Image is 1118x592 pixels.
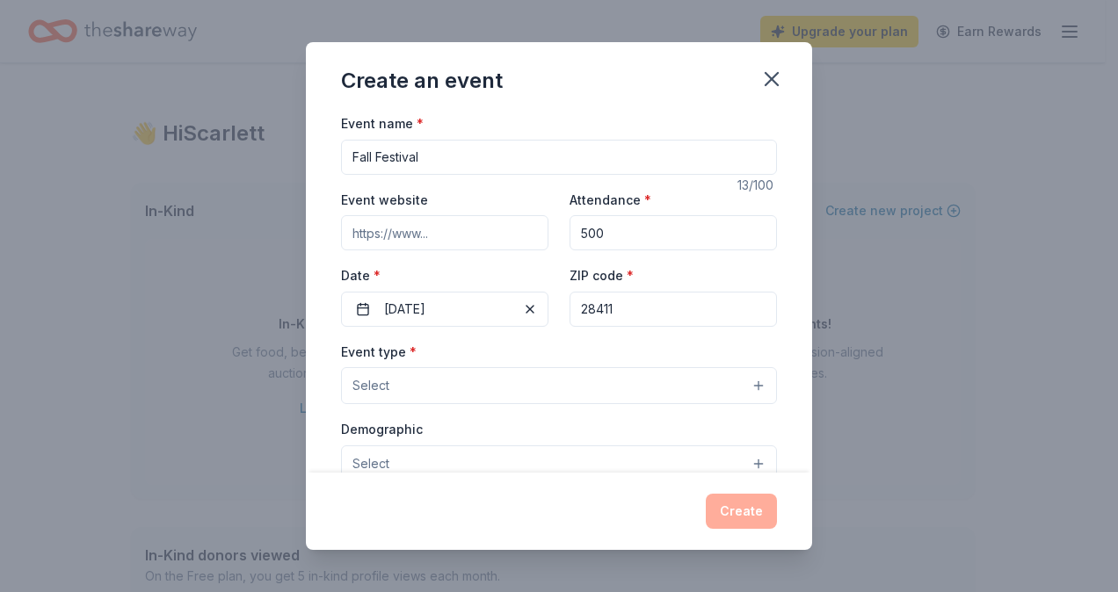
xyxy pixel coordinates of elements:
input: https://www... [341,215,548,250]
label: Date [341,267,548,285]
label: Attendance [570,191,651,209]
input: 12345 (U.S. only) [570,292,777,327]
button: Select [341,367,777,404]
input: 20 [570,215,777,250]
label: Demographic [341,421,423,438]
div: 13 /100 [737,175,777,196]
input: Spring Fundraiser [341,140,777,175]
div: Create an event [341,67,503,95]
span: Select [352,453,389,474]
label: ZIP code [570,267,634,285]
label: Event website [341,191,428,209]
button: [DATE] [341,292,548,327]
label: Event name [341,115,424,133]
span: Select [352,375,389,396]
label: Event type [341,343,417,361]
button: Select [341,445,777,482]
